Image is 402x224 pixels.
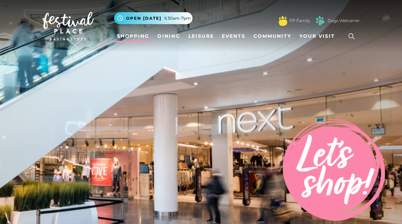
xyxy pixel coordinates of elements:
span: Your Visit [299,33,335,40]
a: Events [219,30,248,42]
a: FP Family [290,18,310,24]
span: 9.30am-7pm [164,15,191,21]
button: Open [DATE] 9.30am-7pm [114,12,192,24]
a: Dogs Welcome! [328,18,359,24]
a: Your Visit [297,30,341,42]
a: Leisure [186,30,217,42]
a: Dining [155,30,183,42]
a: Shopping [114,30,152,42]
span: Open [DATE] [126,15,161,21]
img: Festival Place Logo [43,12,94,40]
a: Community [251,30,294,42]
